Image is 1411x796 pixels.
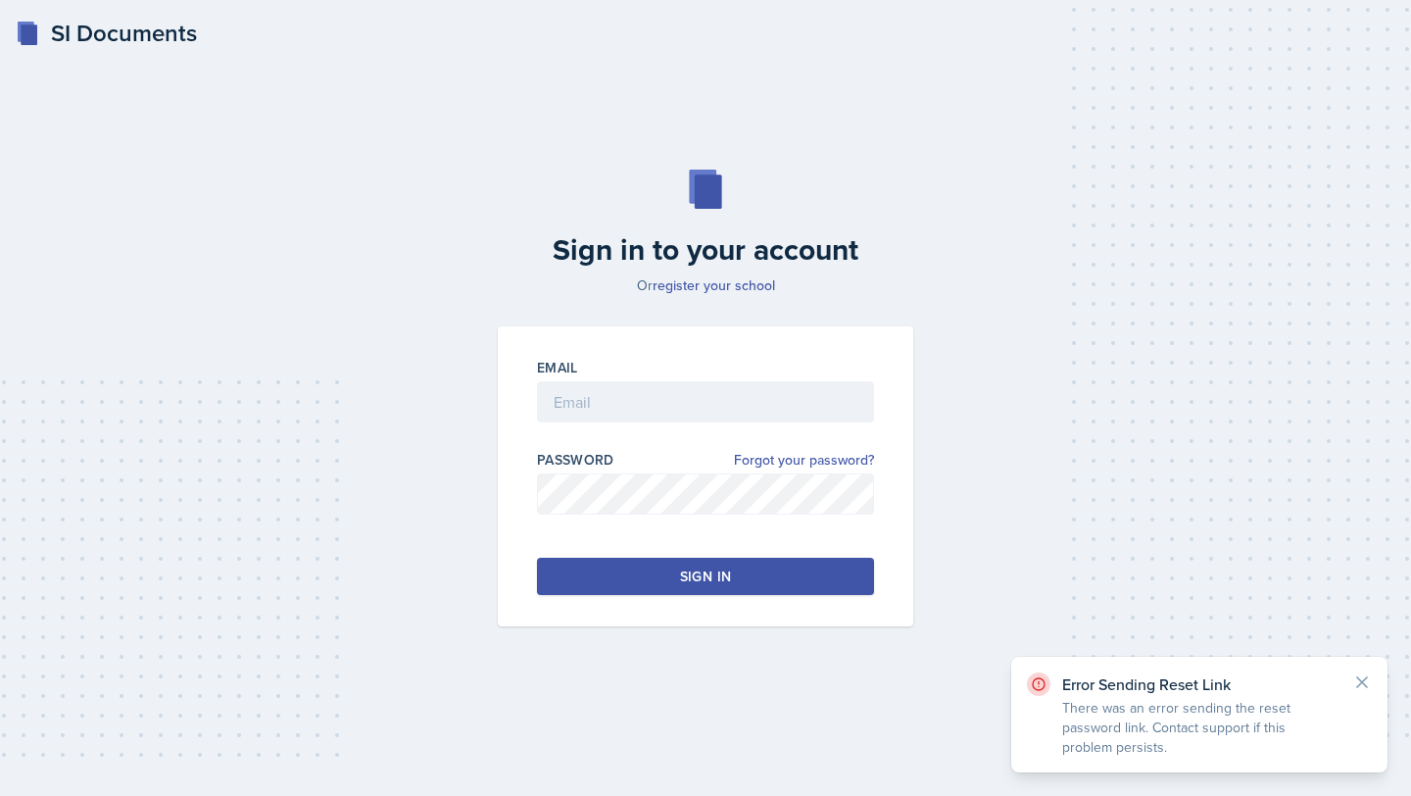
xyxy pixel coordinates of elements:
[16,16,197,51] a: SI Documents
[486,275,925,295] p: Or
[653,275,775,295] a: register your school
[537,558,874,595] button: Sign in
[1062,698,1337,757] p: There was an error sending the reset password link. Contact support if this problem persists.
[537,450,614,470] label: Password
[537,358,578,377] label: Email
[680,567,731,586] div: Sign in
[486,232,925,268] h2: Sign in to your account
[537,381,874,423] input: Email
[734,450,874,471] a: Forgot your password?
[1062,674,1337,694] p: Error Sending Reset Link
